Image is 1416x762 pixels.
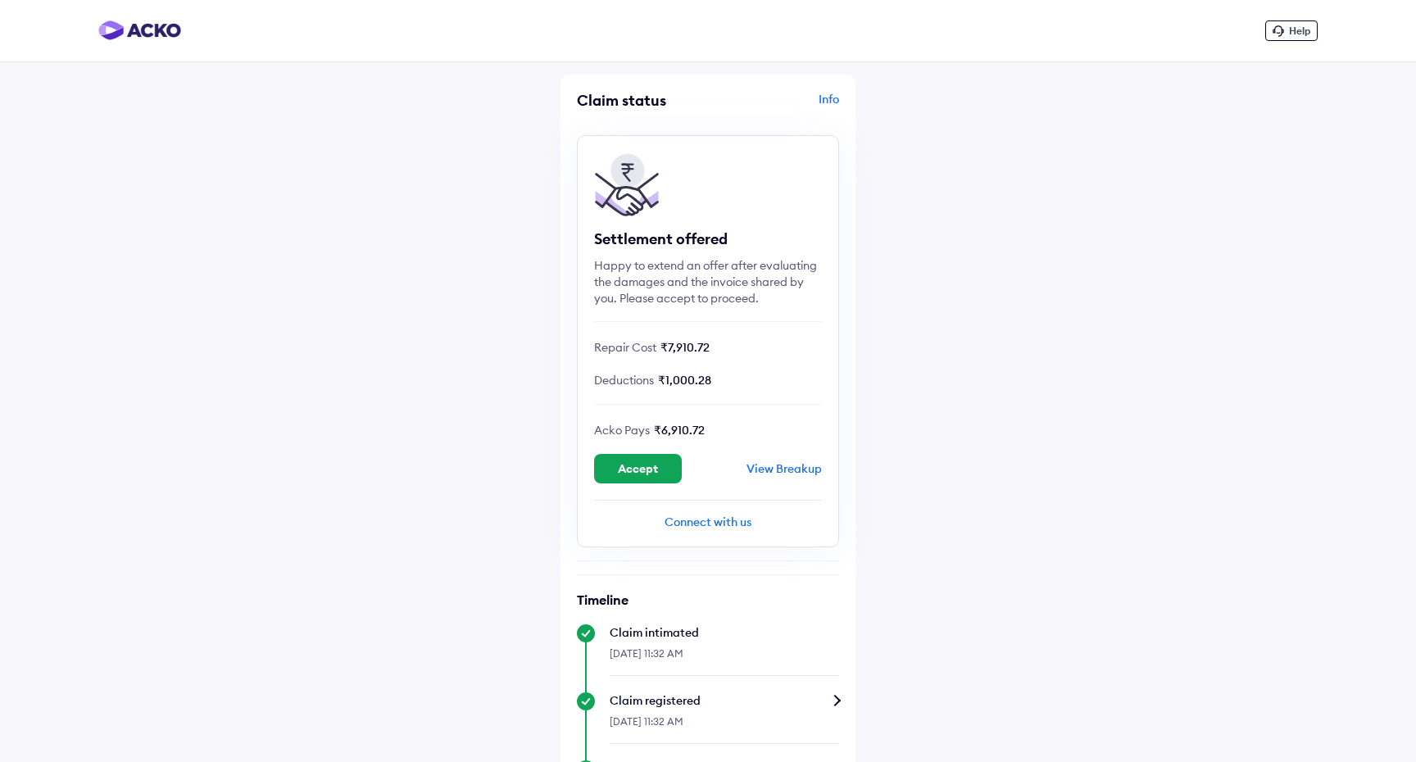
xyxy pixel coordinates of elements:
span: Help [1289,25,1310,37]
div: Info [712,91,839,122]
img: horizontal-gradient.png [98,20,181,40]
span: ₹6,910.72 [654,423,705,438]
span: Acko Pays [594,423,650,438]
div: Claim intimated [610,624,839,641]
span: Deductions [594,373,654,388]
h6: Timeline [577,592,839,608]
div: View Breakup [747,461,822,476]
span: ₹1,000.28 [658,373,711,388]
div: Claim registered [610,692,839,709]
div: Connect with us [594,514,822,530]
div: [DATE] 11:32 AM [610,641,839,676]
div: Settlement offered [594,229,822,249]
div: Claim status [577,91,704,110]
span: ₹7,910.72 [660,340,710,355]
div: Happy to extend an offer after evaluating the damages and the invoice shared by you. Please accep... [594,257,822,306]
span: Repair Cost [594,340,656,355]
div: [DATE] 11:32 AM [610,709,839,744]
button: Accept [594,454,682,483]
